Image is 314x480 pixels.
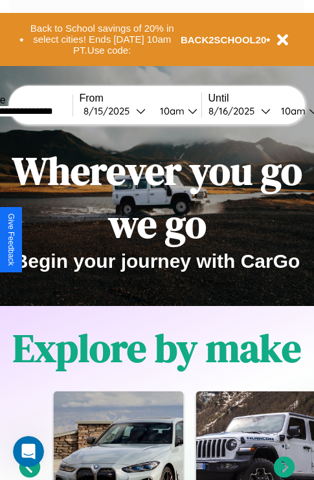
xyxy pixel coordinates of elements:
[275,105,309,117] div: 10am
[24,19,181,60] button: Back to School savings of 20% in select cities! Ends [DATE] 10am PT.Use code:
[181,34,267,45] b: BACK2SCHOOL20
[153,105,188,117] div: 10am
[208,105,261,117] div: 8 / 16 / 2025
[150,104,201,118] button: 10am
[13,322,301,375] h1: Explore by make
[6,213,16,266] div: Give Feedback
[13,436,44,467] iframe: Intercom live chat
[84,105,136,117] div: 8 / 15 / 2025
[80,104,150,118] button: 8/15/2025
[80,93,201,104] label: From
